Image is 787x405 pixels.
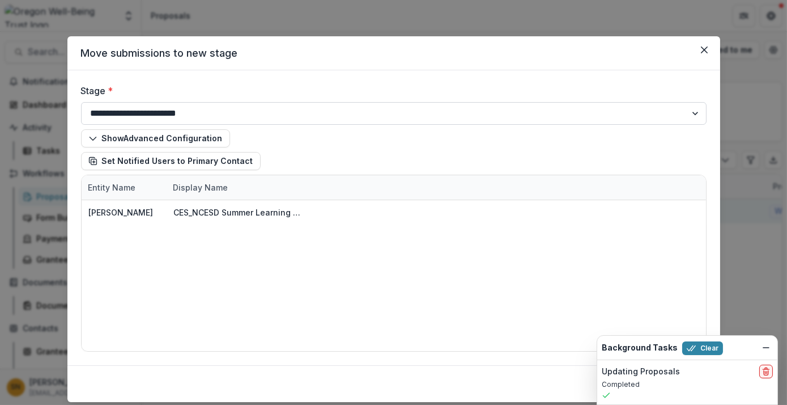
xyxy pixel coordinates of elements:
[81,129,230,147] button: ShowAdvanced Configuration
[167,182,235,193] div: Display Name
[602,343,678,353] h2: Background Tasks
[88,206,153,218] div: [PERSON_NAME]
[82,182,143,193] div: Entity Name
[81,84,700,98] label: Stage
[81,152,261,170] button: Set Notified Users to Primary Contact
[167,175,308,200] div: Display Name
[682,341,723,355] button: Clear
[602,367,680,377] h2: Updating Proposals
[759,341,773,355] button: Dismiss
[67,36,720,70] header: Move submissions to new stage
[759,365,773,378] button: delete
[602,379,773,390] p: Completed
[82,175,167,200] div: Entity Name
[173,206,301,218] div: CES_NCESD Summer Learning Institute_2025
[695,41,713,59] button: Close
